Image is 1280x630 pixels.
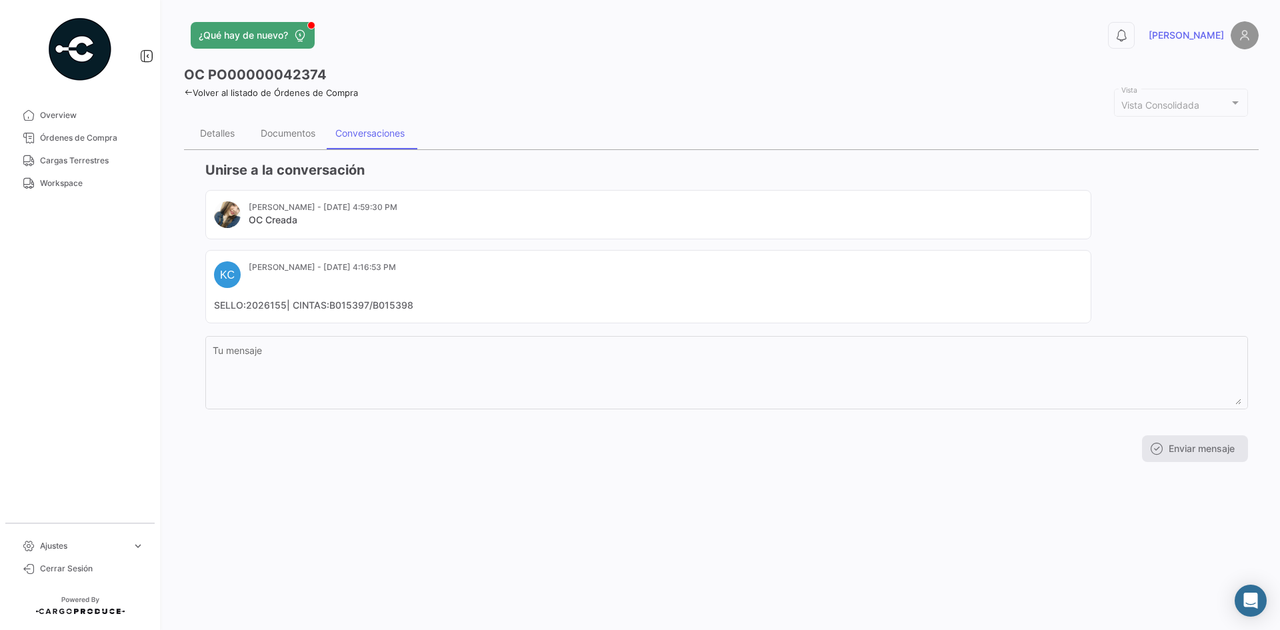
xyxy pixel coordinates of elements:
[1149,29,1224,42] span: [PERSON_NAME]
[1231,21,1259,49] img: placeholder-user.png
[40,177,144,189] span: Workspace
[249,213,397,227] mat-card-title: OC Creada
[214,299,1083,312] mat-card-content: SELLO:2026155| CINTAS:B015397/B015398
[335,127,405,139] div: Conversaciones
[40,540,127,552] span: Ajustes
[184,65,327,84] h3: OC PO00000042374
[214,201,241,228] img: 67520e24-8e31-41af-9406-a183c2b4e474.jpg
[11,172,149,195] a: Workspace
[214,261,241,288] div: KC
[200,127,235,139] div: Detalles
[11,127,149,149] a: Órdenes de Compra
[249,261,396,273] mat-card-subtitle: [PERSON_NAME] - [DATE] 4:16:53 PM
[40,132,144,144] span: Órdenes de Compra
[205,161,1248,179] h3: Unirse a la conversación
[199,29,288,42] span: ¿Qué hay de nuevo?
[249,201,397,213] mat-card-subtitle: [PERSON_NAME] - [DATE] 4:59:30 PM
[1235,585,1267,617] div: Abrir Intercom Messenger
[11,104,149,127] a: Overview
[47,16,113,83] img: powered-by.png
[1121,99,1199,111] mat-select-trigger: Vista Consolidada
[40,155,144,167] span: Cargas Terrestres
[40,109,144,121] span: Overview
[184,87,358,98] a: Volver al listado de Órdenes de Compra
[191,22,315,49] button: ¿Qué hay de nuevo?
[11,149,149,172] a: Cargas Terrestres
[132,540,144,552] span: expand_more
[261,127,315,139] div: Documentos
[40,563,144,575] span: Cerrar Sesión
